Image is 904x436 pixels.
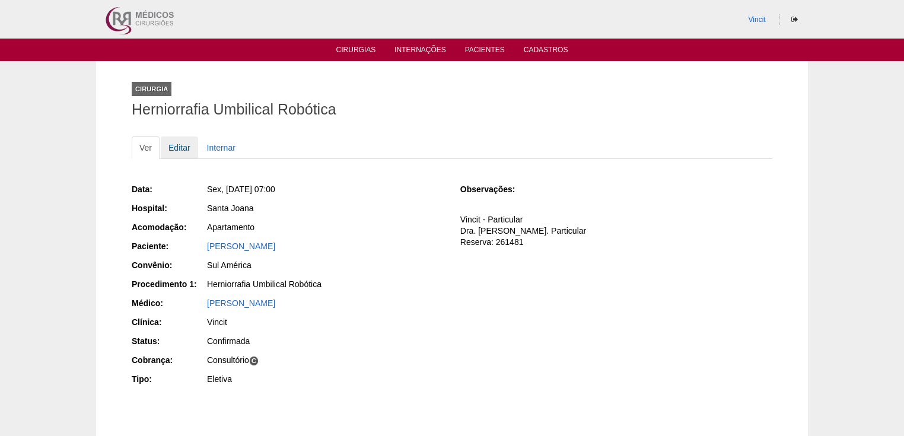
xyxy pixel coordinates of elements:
span: C [249,356,259,366]
div: Procedimento 1: [132,278,206,290]
a: Cirurgias [336,46,376,58]
h1: Herniorrafia Umbilical Robótica [132,102,772,117]
div: Médico: [132,297,206,309]
div: Acomodação: [132,221,206,233]
div: Observações: [460,183,534,195]
div: Tipo: [132,373,206,385]
div: Eletiva [207,373,444,385]
span: Sex, [DATE] 07:00 [207,184,275,194]
div: Confirmada [207,335,444,347]
div: Herniorrafia Umbilical Robótica [207,278,444,290]
div: Paciente: [132,240,206,252]
i: Sair [791,16,798,23]
div: Consultório [207,354,444,366]
a: Ver [132,136,160,159]
p: Vincit - Particular Dra. [PERSON_NAME]. Particular Reserva: 261481 [460,214,772,248]
a: Internar [199,136,243,159]
a: [PERSON_NAME] [207,241,275,251]
div: Vincit [207,316,444,328]
div: Cobrança: [132,354,206,366]
div: Data: [132,183,206,195]
a: Editar [161,136,198,159]
div: Clínica: [132,316,206,328]
a: Internações [394,46,446,58]
div: Cirurgia [132,82,171,96]
div: Hospital: [132,202,206,214]
a: Vincit [749,15,766,24]
a: Pacientes [465,46,505,58]
a: Cadastros [524,46,568,58]
a: [PERSON_NAME] [207,298,275,308]
div: Santa Joana [207,202,444,214]
div: Status: [132,335,206,347]
div: Apartamento [207,221,444,233]
div: Sul América [207,259,444,271]
div: Convênio: [132,259,206,271]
